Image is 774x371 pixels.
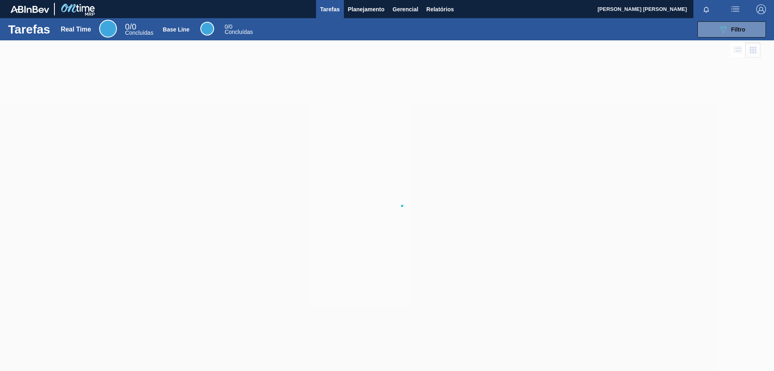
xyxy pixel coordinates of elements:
[8,25,50,34] h1: Tarefas
[730,4,740,14] img: userActions
[693,4,719,15] button: Notificações
[125,29,153,36] span: Concluídas
[225,23,232,30] span: / 0
[10,6,49,13] img: TNhmsLtSVTkK8tSr43FrP2fwEKptu5GPRR3wAAAABJRU5ErkJggg==
[125,22,136,31] span: / 0
[225,23,228,30] span: 0
[756,4,766,14] img: Logout
[225,29,253,35] span: Concluídas
[731,26,745,33] span: Filtro
[125,23,153,36] div: Real Time
[393,4,418,14] span: Gerencial
[200,22,214,36] div: Base Line
[61,26,91,33] div: Real Time
[348,4,385,14] span: Planejamento
[99,20,117,38] div: Real Time
[697,21,766,38] button: Filtro
[320,4,340,14] span: Tarefas
[225,24,253,35] div: Base Line
[163,26,189,33] div: Base Line
[125,22,129,31] span: 0
[427,4,454,14] span: Relatórios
